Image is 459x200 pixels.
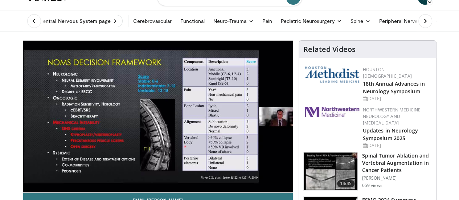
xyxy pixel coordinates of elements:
img: 2a462fb6-9365-492a-ac79-3166a6f924d8.png.150x105_q85_autocrop_double_scale_upscale_version-0.2.jpg [305,107,359,117]
a: 14:45 Spinal Tumor Ablation and Vertebral Augmentation in Cancer Patients [PERSON_NAME] 659 views [303,152,432,191]
p: 659 views [362,183,382,188]
div: [DATE] [363,95,430,102]
a: Functional [176,14,209,28]
span: 14:45 [337,180,355,187]
a: Pain [258,14,276,28]
div: [DATE] [363,142,430,149]
a: Updates in Neurology Symposium 2025 [363,127,418,142]
h3: Spinal Tumor Ablation and Vertebral Augmentation in Cancer Patients [362,152,432,174]
a: Cerebrovascular [129,14,176,28]
h4: Related Videos [303,45,356,54]
p: [PERSON_NAME] [362,175,432,181]
video-js: Video Player [23,41,293,193]
img: 5e4488cc-e109-4a4e-9fd9-73bb9237ee91.png.150x105_q85_autocrop_double_scale_upscale_version-0.2.png [305,66,359,83]
a: Pediatric Neurosurgery [276,14,346,28]
img: e04be328-2986-48f8-b744-ac4a80a16d39.150x105_q85_crop-smart_upscale.jpg [304,152,357,190]
a: Peripheral Nerve [375,14,422,28]
a: Spine [346,14,374,28]
a: Visit Central Nervous System page [23,15,123,27]
a: Houston [DEMOGRAPHIC_DATA] [363,66,412,79]
a: Neuro-Trauma [209,14,258,28]
a: 18th Annual Advances in Neurology Symposium [363,80,425,95]
a: Northwestern Medicine Neurology and [MEDICAL_DATA] [363,107,421,126]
